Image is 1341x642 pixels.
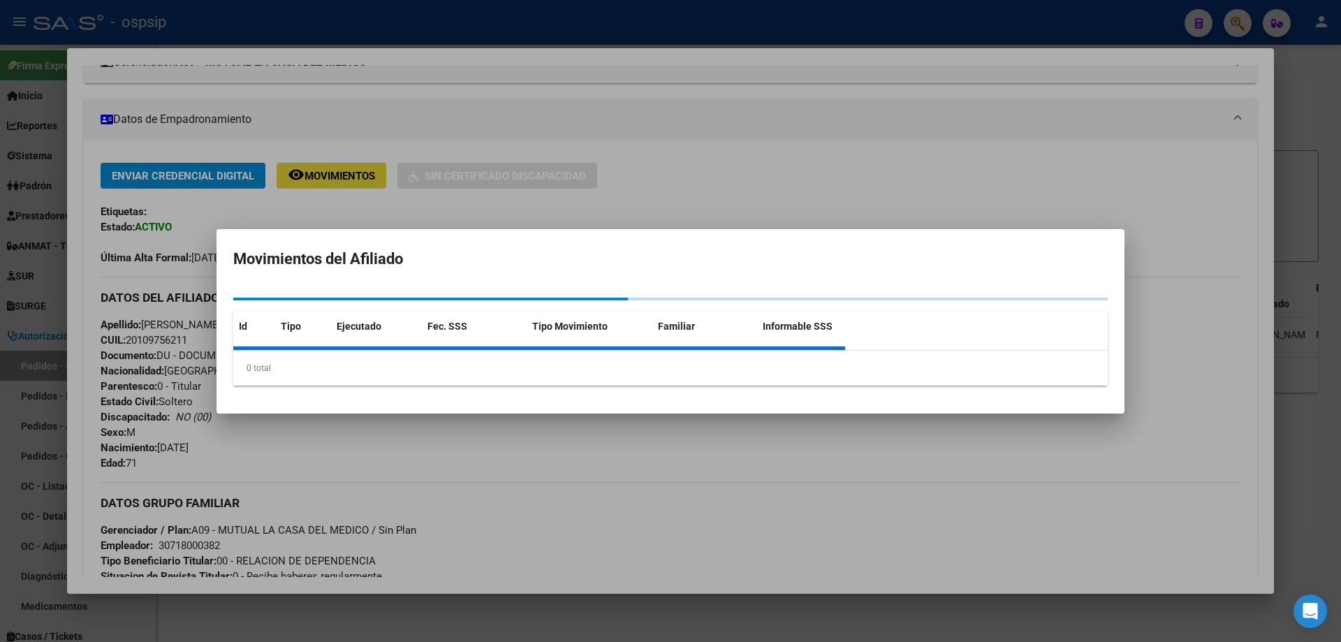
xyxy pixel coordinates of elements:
[652,312,757,342] datatable-header-cell: Familiar
[275,312,331,342] datatable-header-cell: Tipo
[239,321,247,332] span: Id
[281,321,301,332] span: Tipo
[427,321,467,332] span: Fec. SSS
[658,321,695,332] span: Familiar
[233,246,1108,272] h2: Movimientos del Afiliado
[763,321,833,332] span: Informable SSS
[527,312,652,342] datatable-header-cell: Tipo Movimiento
[532,321,608,332] span: Tipo Movimiento
[337,321,381,332] span: Ejecutado
[331,312,422,342] datatable-header-cell: Ejecutado
[422,312,527,342] datatable-header-cell: Fec. SSS
[233,351,1108,386] div: 0 total
[233,312,275,342] datatable-header-cell: Id
[757,312,862,342] datatable-header-cell: Informable SSS
[1294,594,1327,628] div: Open Intercom Messenger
